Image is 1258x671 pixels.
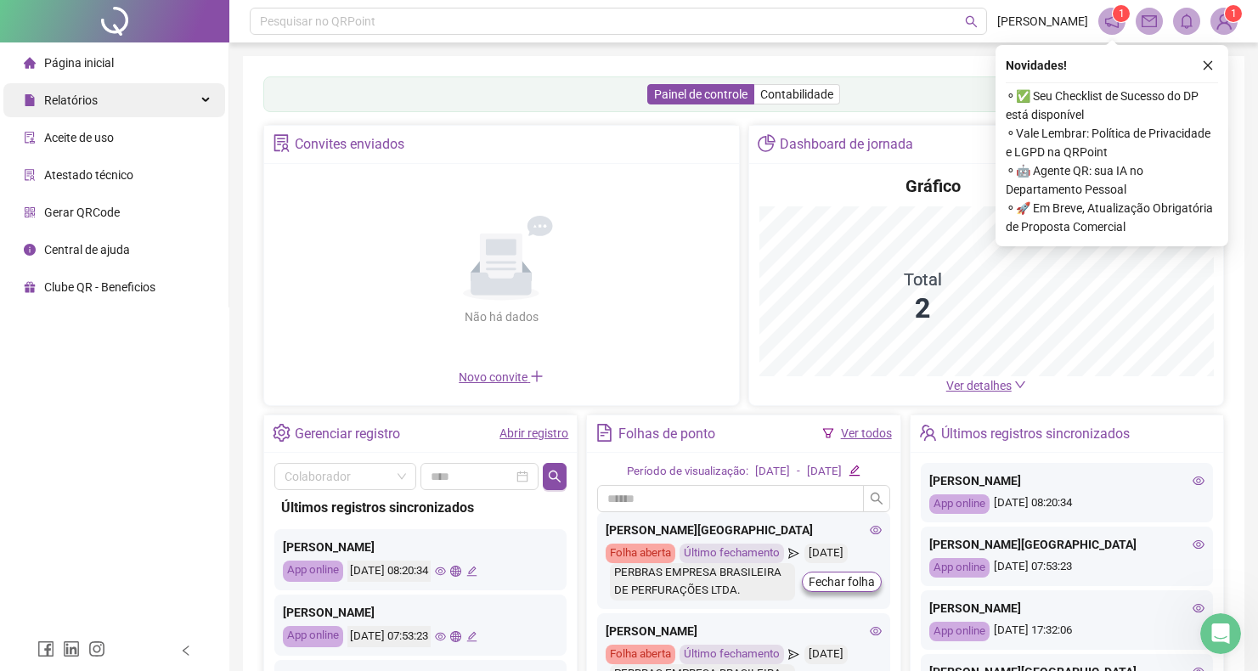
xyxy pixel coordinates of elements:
[788,645,799,664] span: send
[1200,613,1241,654] iframe: Intercom live chat
[44,56,114,70] span: Página inicial
[929,599,1204,617] div: [PERSON_NAME]
[1193,475,1204,487] span: eye
[929,494,990,514] div: App online
[606,645,675,664] div: Folha aberta
[283,603,558,622] div: [PERSON_NAME]
[870,492,883,505] span: search
[755,463,790,481] div: [DATE]
[273,424,291,442] span: setting
[423,307,579,326] div: Não há dados
[37,640,54,657] span: facebook
[1104,14,1120,29] span: notification
[905,174,961,198] h4: Gráfico
[654,87,747,101] span: Painel de controle
[870,524,882,536] span: eye
[822,427,834,439] span: filter
[466,566,477,577] span: edit
[1014,379,1026,391] span: down
[347,561,431,582] div: [DATE] 08:20:34
[919,424,937,442] span: team
[610,563,794,601] div: PERBRAS EMPRESA BRASILEIRA DE PERFURAÇÕES LTDA.
[929,494,1204,514] div: [DATE] 08:20:34
[459,370,544,384] span: Novo convite
[606,521,881,539] div: [PERSON_NAME][GEOGRAPHIC_DATA]
[929,558,990,578] div: App online
[618,420,715,448] div: Folhas de ponto
[283,538,558,556] div: [PERSON_NAME]
[802,572,882,592] button: Fechar folha
[295,130,404,159] div: Convites enviados
[1142,14,1157,29] span: mail
[548,470,561,483] span: search
[965,15,978,28] span: search
[88,640,105,657] span: instagram
[929,622,990,641] div: App online
[1193,538,1204,550] span: eye
[946,379,1026,392] a: Ver detalhes down
[870,625,882,637] span: eye
[1119,8,1125,20] span: 1
[63,640,80,657] span: linkedin
[283,626,343,647] div: App online
[24,57,36,69] span: home
[44,131,114,144] span: Aceite de uso
[44,206,120,219] span: Gerar QRCode
[283,561,343,582] div: App online
[499,426,568,440] a: Abrir registro
[1006,161,1218,199] span: ⚬ 🤖 Agente QR: sua IA no Departamento Pessoal
[929,471,1204,490] div: [PERSON_NAME]
[797,463,800,481] div: -
[24,132,36,144] span: audit
[295,420,400,448] div: Gerenciar registro
[1006,56,1067,75] span: Novidades !
[44,93,98,107] span: Relatórios
[997,12,1088,31] span: [PERSON_NAME]
[804,544,848,563] div: [DATE]
[273,134,291,152] span: solution
[849,465,860,476] span: edit
[435,566,446,577] span: eye
[24,206,36,218] span: qrcode
[1006,124,1218,161] span: ⚬ Vale Lembrar: Política de Privacidade e LGPD na QRPoint
[1231,8,1237,20] span: 1
[788,544,799,563] span: send
[435,631,446,642] span: eye
[841,426,892,440] a: Ver todos
[24,281,36,293] span: gift
[780,130,913,159] div: Dashboard de jornada
[44,280,155,294] span: Clube QR - Beneficios
[941,420,1130,448] div: Últimos registros sincronizados
[1006,87,1218,124] span: ⚬ ✅ Seu Checklist de Sucesso do DP está disponível
[1211,8,1237,34] img: 4285
[595,424,613,442] span: file-text
[946,379,1012,392] span: Ver detalhes
[680,544,784,563] div: Último fechamento
[24,94,36,106] span: file
[1202,59,1214,71] span: close
[680,645,784,664] div: Último fechamento
[929,558,1204,578] div: [DATE] 07:53:23
[1006,199,1218,236] span: ⚬ 🚀 Em Breve, Atualização Obrigatória de Proposta Comercial
[466,631,477,642] span: edit
[929,622,1204,641] div: [DATE] 17:32:06
[44,168,133,182] span: Atestado técnico
[450,631,461,642] span: global
[1225,5,1242,22] sup: Atualize o seu contato no menu Meus Dados
[44,243,130,257] span: Central de ajuda
[606,544,675,563] div: Folha aberta
[1179,14,1194,29] span: bell
[807,463,842,481] div: [DATE]
[809,572,875,591] span: Fechar folha
[24,244,36,256] span: info-circle
[24,169,36,181] span: solution
[1113,5,1130,22] sup: 1
[606,622,881,640] div: [PERSON_NAME]
[758,134,776,152] span: pie-chart
[530,369,544,383] span: plus
[804,645,848,664] div: [DATE]
[450,566,461,577] span: global
[281,497,560,518] div: Últimos registros sincronizados
[760,87,833,101] span: Contabilidade
[180,645,192,657] span: left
